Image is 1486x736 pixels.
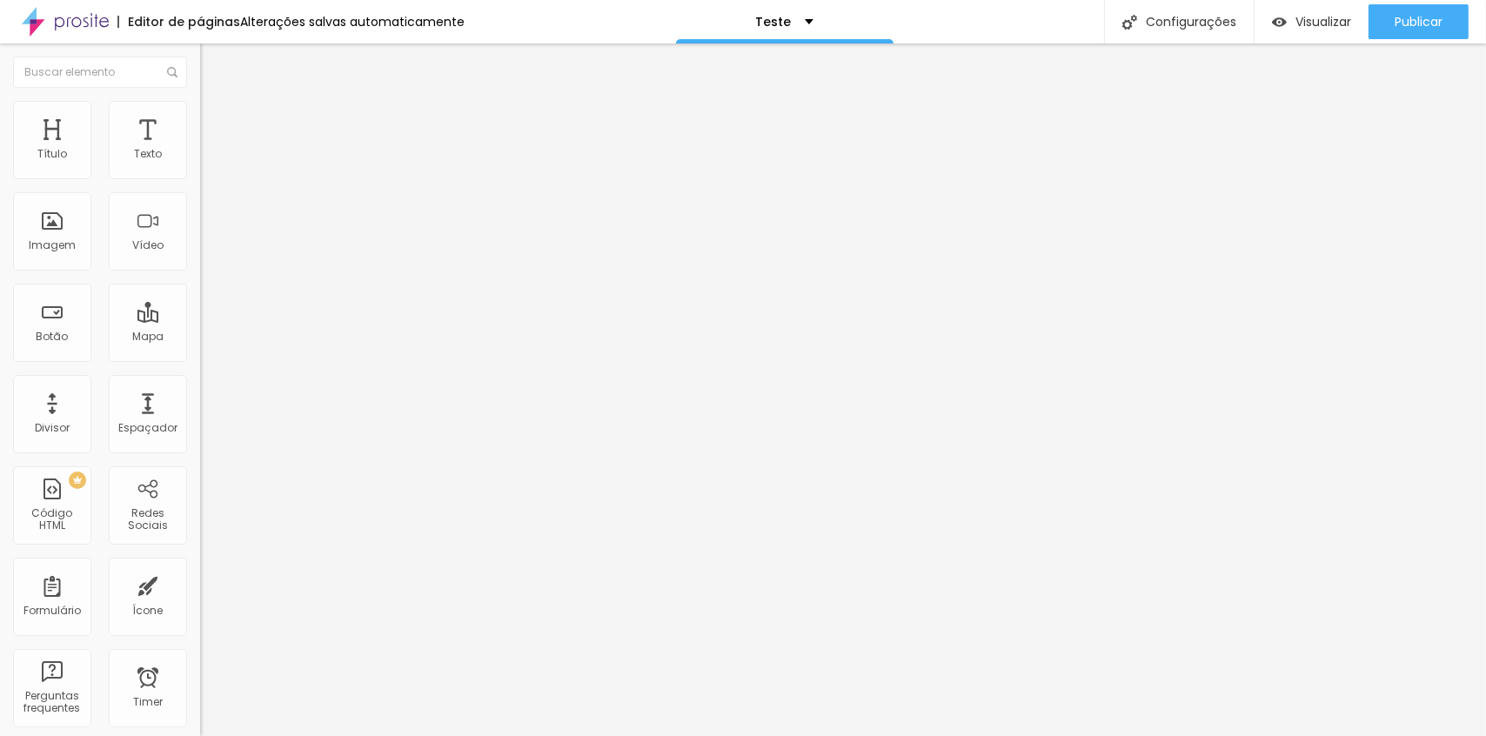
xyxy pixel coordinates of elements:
div: Imagem [29,239,76,251]
div: Perguntas frequentes [17,690,86,715]
div: Redes Sociais [113,507,182,532]
div: Espaçador [118,422,177,434]
input: Buscar elemento [13,57,187,88]
div: Botão [37,331,69,343]
div: Vídeo [132,239,164,251]
div: Título [37,148,67,160]
div: Editor de páginas [117,16,240,28]
iframe: Editor [200,43,1486,736]
div: Texto [134,148,162,160]
img: Icone [1122,15,1137,30]
span: Publicar [1395,15,1442,29]
div: Alterações salvas automaticamente [240,16,465,28]
div: Formulário [23,605,81,617]
img: view-1.svg [1272,15,1287,30]
div: Código HTML [17,507,86,532]
button: Publicar [1369,4,1469,39]
div: Timer [133,696,163,708]
p: Teste [756,16,792,28]
div: Ícone [133,605,164,617]
img: Icone [167,67,177,77]
div: Mapa [132,331,164,343]
div: Divisor [35,422,70,434]
span: Visualizar [1295,15,1351,29]
button: Visualizar [1255,4,1369,39]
